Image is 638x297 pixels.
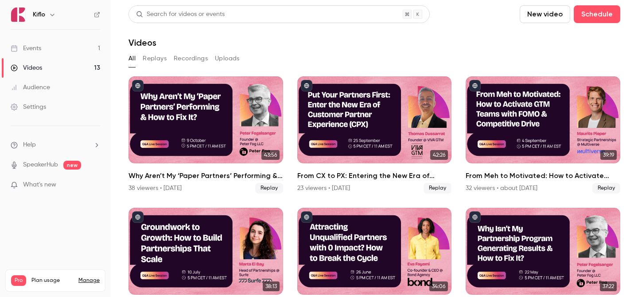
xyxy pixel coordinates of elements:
[128,51,136,66] button: All
[128,5,620,292] section: Videos
[11,44,41,53] div: Events
[132,80,144,91] button: published
[11,8,25,22] img: Kiflo
[136,10,225,19] div: Search for videos or events
[255,183,283,194] span: Replay
[132,211,144,223] button: published
[297,76,452,194] li: From CX to PX: Entering the New Era of Partner Experience
[23,140,36,150] span: Help
[469,211,481,223] button: published
[11,275,26,286] span: Pro
[574,5,620,23] button: Schedule
[429,281,448,291] span: 34:06
[520,5,570,23] button: New video
[89,181,100,189] iframe: Noticeable Trigger
[297,76,452,194] a: 42:26From CX to PX: Entering the New Era of Partner Experience23 viewers • [DATE]Replay
[128,76,283,194] li: Why Aren’t My ‘Paper Partners’ Performing & How to Fix It?
[466,76,620,194] a: 39:19From Meh to Motivated: How to Activate GTM Teams with FOMO & Competitive Drive32 viewers • a...
[297,170,452,181] h2: From CX to PX: Entering the New Era of Partner Experience
[78,277,100,284] a: Manage
[592,183,620,194] span: Replay
[301,80,312,91] button: published
[466,184,537,193] div: 32 viewers • about [DATE]
[128,170,283,181] h2: Why Aren’t My ‘Paper Partners’ Performing & How to Fix It?
[11,83,50,92] div: Audience
[261,150,280,160] span: 43:56
[23,180,56,190] span: What's new
[143,51,167,66] button: Replays
[33,10,45,19] h6: Kiflo
[63,161,81,170] span: new
[23,160,58,170] a: SpeakerHub
[430,150,448,160] span: 42:26
[466,76,620,194] li: From Meh to Motivated: How to Activate GTM Teams with FOMO & Competitive Drive
[174,51,208,66] button: Recordings
[297,184,350,193] div: 23 viewers • [DATE]
[128,37,156,48] h1: Videos
[11,63,42,72] div: Videos
[600,150,617,160] span: 39:19
[215,51,240,66] button: Uploads
[466,170,620,181] h2: From Meh to Motivated: How to Activate GTM Teams with FOMO & Competitive Drive
[301,211,312,223] button: published
[31,277,73,284] span: Plan usage
[128,184,182,193] div: 38 viewers • [DATE]
[11,103,46,111] div: Settings
[128,76,283,194] a: 43:56Why Aren’t My ‘Paper Partners’ Performing & How to Fix It?38 viewers • [DATE]Replay
[600,281,617,291] span: 37:22
[11,140,100,150] li: help-dropdown-opener
[424,183,451,194] span: Replay
[469,80,481,91] button: published
[263,281,280,291] span: 38:13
